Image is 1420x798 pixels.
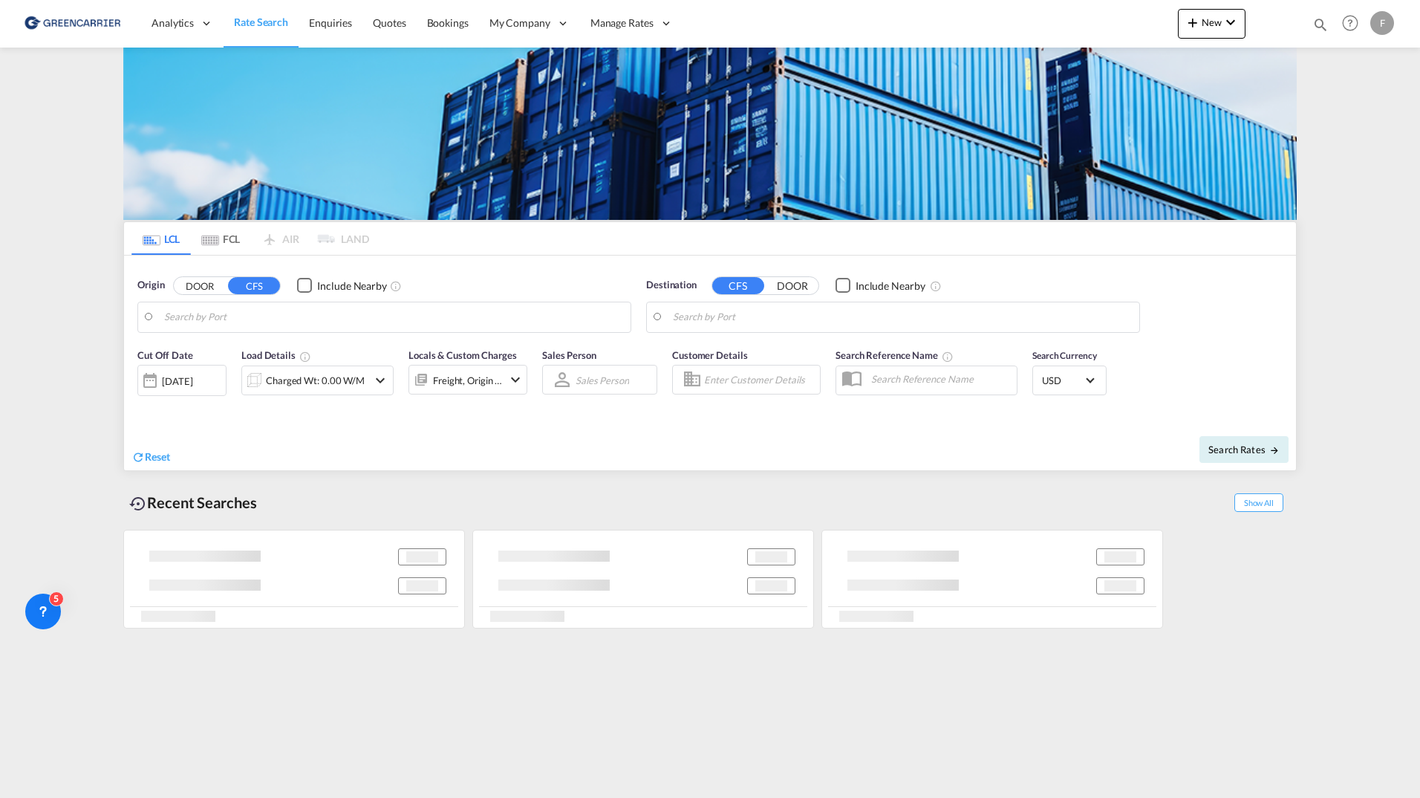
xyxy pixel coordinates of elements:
div: Freight Origin Destination [433,370,503,391]
md-icon: icon-chevron-down [1222,13,1240,31]
span: New [1184,16,1240,28]
span: Origin [137,278,164,293]
span: Sales Person [542,349,596,361]
div: [DATE] [162,374,192,388]
md-icon: Unchecked: Ignores neighbouring ports when fetching rates.Checked : Includes neighbouring ports w... [930,280,942,292]
img: GreenCarrierFCL_LCL.png [123,48,1297,220]
div: Include Nearby [856,279,925,293]
md-pagination-wrapper: Use the left and right arrow keys to navigate between tabs [131,222,369,255]
div: Include Nearby [317,279,387,293]
button: icon-plus 400-fgNewicon-chevron-down [1178,9,1245,39]
md-tab-item: FCL [191,222,250,255]
div: Freight Origin Destinationicon-chevron-down [408,365,527,395]
span: Cut Off Date [137,349,193,361]
img: 8cf206808afe11efa76fcd1e3d746489.png [22,7,123,40]
md-icon: icon-plus 400-fg [1184,13,1202,31]
div: icon-magnify [1312,16,1329,39]
span: Destination [646,278,697,293]
span: Customer Details [672,349,747,361]
div: [DATE] [137,365,227,396]
div: Charged Wt: 0.00 W/Micon-chevron-down [241,366,394,395]
button: Search Ratesicon-arrow-right [1199,436,1289,463]
md-icon: icon-refresh [131,450,145,464]
div: Origin DOOR CFS Checkbox No InkUnchecked: Ignores neighbouring ports when fetching rates.Checked ... [124,256,1296,470]
span: Manage Rates [590,16,654,30]
span: Analytics [152,16,194,30]
span: Search Reference Name [836,349,954,361]
input: Enter Customer Details [704,369,815,391]
span: Help [1338,10,1363,36]
md-icon: Chargeable Weight [299,351,311,363]
md-checkbox: Checkbox No Ink [836,278,925,293]
span: Quotes [373,16,406,29]
div: Charged Wt: 0.00 W/M [266,370,365,391]
md-tab-item: LCL [131,222,191,255]
md-select: Select Currency: $ USDUnited States Dollar [1040,369,1098,391]
md-checkbox: Checkbox No Ink [297,278,387,293]
md-select: Sales Person [574,369,631,391]
div: Help [1338,10,1370,37]
span: Rate Search [234,16,288,28]
div: F [1370,11,1394,35]
md-icon: Unchecked: Ignores neighbouring ports when fetching rates.Checked : Includes neighbouring ports w... [390,280,402,292]
span: Enquiries [309,16,352,29]
button: CFS [228,277,280,294]
md-icon: icon-chevron-down [371,372,389,389]
input: Search by Port [164,306,623,328]
md-icon: icon-magnify [1312,16,1329,33]
div: icon-refreshReset [131,450,170,466]
input: Search Reference Name [864,368,1017,390]
span: Load Details [241,349,311,361]
md-icon: icon-backup-restore [129,495,147,513]
span: My Company [489,16,550,30]
md-datepicker: Select [137,395,149,415]
span: Locals & Custom Charges [408,349,517,361]
span: USD [1042,374,1084,387]
span: Reset [145,450,170,463]
button: DOOR [766,277,818,294]
md-icon: icon-chevron-down [507,371,524,389]
button: DOOR [174,277,226,294]
span: Bookings [427,16,469,29]
div: Recent Searches [123,486,263,519]
md-icon: icon-arrow-right [1269,445,1280,455]
button: CFS [712,277,764,294]
span: Show All [1234,493,1283,512]
span: Search Rates [1208,444,1280,455]
md-icon: Your search will be saved by the below given name [942,351,954,363]
span: Search Currency [1032,350,1097,361]
input: Search by Port [673,306,1132,328]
